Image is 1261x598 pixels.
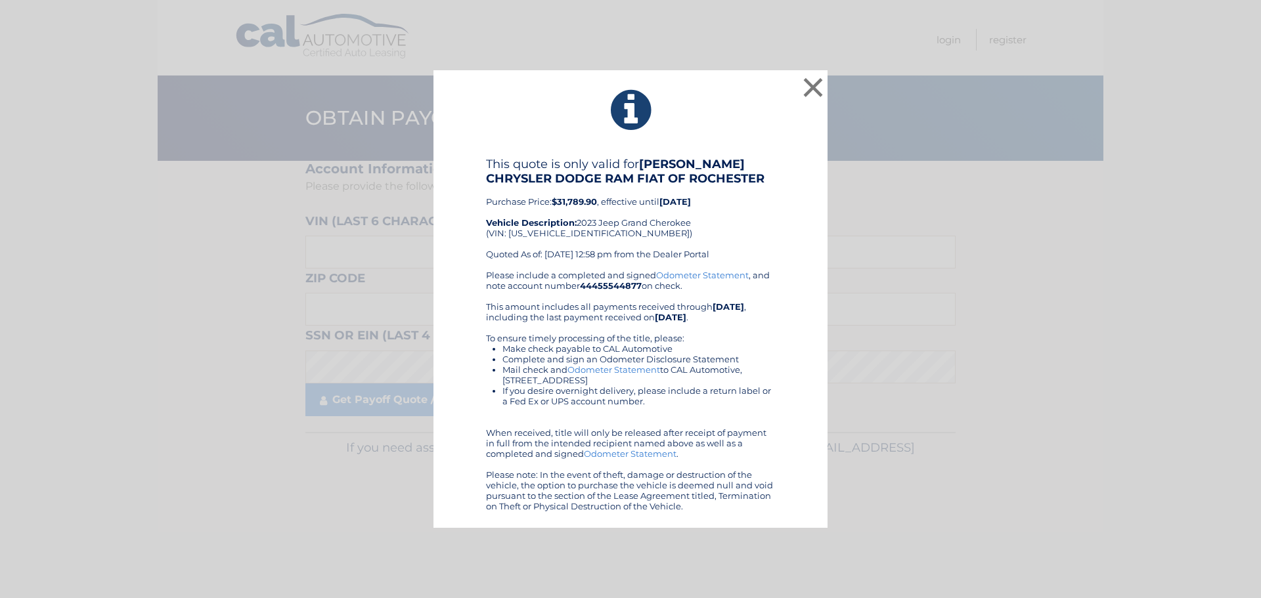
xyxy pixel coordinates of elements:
[580,280,642,291] b: 44455544877
[486,217,577,228] strong: Vehicle Description:
[552,196,597,207] b: $31,789.90
[486,157,775,270] div: Purchase Price: , effective until 2023 Jeep Grand Cherokee (VIN: [US_VEHICLE_IDENTIFICATION_NUMBE...
[502,385,775,406] li: If you desire overnight delivery, please include a return label or a Fed Ex or UPS account number.
[486,157,775,186] h4: This quote is only valid for
[655,312,686,322] b: [DATE]
[567,364,660,375] a: Odometer Statement
[486,157,764,186] b: [PERSON_NAME] CHRYSLER DODGE RAM FIAT OF ROCHESTER
[502,364,775,385] li: Mail check and to CAL Automotive, [STREET_ADDRESS]
[486,270,775,511] div: Please include a completed and signed , and note account number on check. This amount includes al...
[584,448,676,459] a: Odometer Statement
[502,343,775,354] li: Make check payable to CAL Automotive
[502,354,775,364] li: Complete and sign an Odometer Disclosure Statement
[713,301,744,312] b: [DATE]
[659,196,691,207] b: [DATE]
[656,270,749,280] a: Odometer Statement
[800,74,826,100] button: ×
